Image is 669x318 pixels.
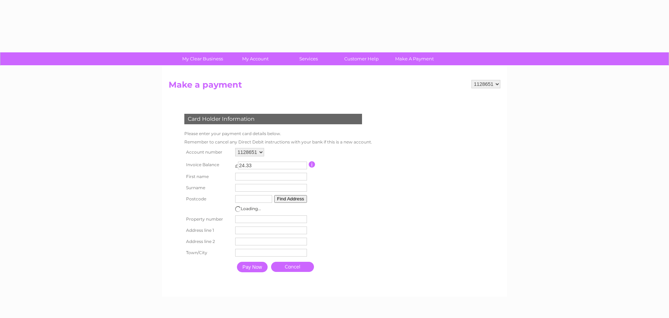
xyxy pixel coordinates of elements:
[183,171,233,182] th: First name
[174,52,231,65] a: My Clear Business
[183,247,233,258] th: Town/City
[169,80,500,93] h2: Make a payment
[333,52,390,65] a: Customer Help
[183,225,233,236] th: Address line 1
[183,236,233,247] th: Address line 2
[274,195,307,203] button: Find Address
[227,52,284,65] a: My Account
[183,193,233,205] th: Postcode
[235,160,238,169] td: £
[183,158,233,171] th: Invoice Balance
[183,182,233,193] th: Surname
[386,52,443,65] a: Make A Payment
[235,206,307,212] div: Loading...
[183,138,374,146] td: Remember to cancel any Direct Debit instructions with your bank if this is a new account.
[183,214,233,225] th: Property number
[183,130,374,138] td: Please enter your payment card details below.
[280,52,337,65] a: Services
[184,114,362,124] div: Card Holder Information
[271,262,314,272] a: Cancel
[183,146,233,158] th: Account number
[235,206,241,212] img: page-loader.gif
[237,262,268,272] input: Pay Now
[309,161,315,168] input: Information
